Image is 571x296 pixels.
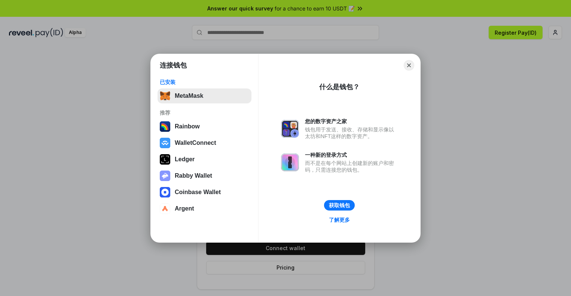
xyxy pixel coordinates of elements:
div: 了解更多 [329,216,350,223]
div: 什么是钱包？ [319,82,360,91]
div: 获取钱包 [329,202,350,209]
div: Coinbase Wallet [175,189,221,196]
button: Close [404,60,414,71]
a: 了解更多 [324,215,354,225]
button: WalletConnect [158,135,251,150]
img: svg+xml,%3Csvg%20xmlns%3D%22http%3A%2F%2Fwww.w3.org%2F2000%2Fsvg%22%20width%3D%2228%22%20height%3... [160,154,170,165]
button: 获取钱包 [324,200,355,211]
button: Ledger [158,152,251,167]
img: svg+xml,%3Csvg%20xmlns%3D%22http%3A%2F%2Fwww.w3.org%2F2000%2Fsvg%22%20fill%3D%22none%22%20viewBox... [281,153,299,171]
button: Rainbow [158,119,251,134]
img: svg+xml,%3Csvg%20xmlns%3D%22http%3A%2F%2Fwww.w3.org%2F2000%2Fsvg%22%20fill%3D%22none%22%20viewBox... [281,120,299,138]
div: Rabby Wallet [175,172,212,179]
div: WalletConnect [175,140,216,146]
img: svg+xml,%3Csvg%20width%3D%22120%22%20height%3D%22120%22%20viewBox%3D%220%200%20120%20120%22%20fil... [160,121,170,132]
img: svg+xml,%3Csvg%20width%3D%2228%22%20height%3D%2228%22%20viewBox%3D%220%200%2028%2028%22%20fill%3D... [160,187,170,197]
div: 而不是在每个网站上创建新的账户和密码，只需连接您的钱包。 [305,160,398,173]
button: MetaMask [158,88,251,103]
button: Argent [158,201,251,216]
img: svg+xml,%3Csvg%20width%3D%2228%22%20height%3D%2228%22%20viewBox%3D%220%200%2028%2028%22%20fill%3D... [160,138,170,148]
div: Ledger [175,156,195,163]
div: MetaMask [175,93,203,99]
div: 一种新的登录方式 [305,152,398,158]
div: Rainbow [175,123,200,130]
img: svg+xml,%3Csvg%20fill%3D%22none%22%20height%3D%2233%22%20viewBox%3D%220%200%2035%2033%22%20width%... [160,91,170,101]
div: 推荐 [160,109,249,116]
div: Argent [175,205,194,212]
div: 钱包用于发送、接收、存储和显示像以太坊和NFT这样的数字资产。 [305,126,398,140]
button: Rabby Wallet [158,168,251,183]
div: 已安装 [160,79,249,85]
button: Coinbase Wallet [158,185,251,200]
img: svg+xml,%3Csvg%20width%3D%2228%22%20height%3D%2228%22%20viewBox%3D%220%200%2028%2028%22%20fill%3D... [160,203,170,214]
div: 您的数字资产之家 [305,118,398,125]
h1: 连接钱包 [160,61,187,70]
img: svg+xml,%3Csvg%20xmlns%3D%22http%3A%2F%2Fwww.w3.org%2F2000%2Fsvg%22%20fill%3D%22none%22%20viewBox... [160,171,170,181]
